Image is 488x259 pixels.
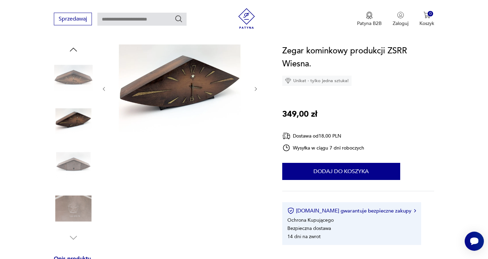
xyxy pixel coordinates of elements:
img: Ikonka użytkownika [397,12,404,18]
div: Dostawa od 18,00 PLN [282,132,365,140]
li: 14 dni na zwrot [287,233,321,240]
img: Zdjęcie produktu Zegar kominkowy produkcji ZSRR Wiesna. [54,189,93,228]
button: Zaloguj [393,12,408,27]
h1: Zegar kominkowy produkcji ZSRR Wiesna. [282,44,435,70]
img: Ikona diamentu [285,78,291,84]
button: Szukaj [175,15,183,23]
p: Zaloguj [393,20,408,27]
a: Ikona medaluPatyna B2B [357,12,382,27]
img: Ikona koszyka [424,12,430,18]
button: 0Koszyk [419,12,434,27]
img: Patyna - sklep z meblami i dekoracjami vintage [236,8,257,29]
img: Zdjęcie produktu Zegar kominkowy produkcji ZSRR Wiesna. [54,58,93,97]
li: Bezpieczna dostawa [287,225,331,232]
button: Patyna B2B [357,12,382,27]
img: Ikona dostawy [282,132,290,140]
img: Ikona certyfikatu [287,207,294,214]
p: Patyna B2B [357,20,382,27]
div: 0 [428,11,433,17]
iframe: Smartsupp widget button [465,232,484,251]
div: Unikat - tylko jedna sztuka! [282,76,352,86]
img: Zdjęcie produktu Zegar kominkowy produkcji ZSRR Wiesna. [54,102,93,141]
button: Dodaj do koszyka [282,163,400,180]
p: Koszyk [419,20,434,27]
li: Ochrona Kupującego [287,217,334,223]
div: Wysyłka w ciągu 7 dni roboczych [282,144,365,152]
p: 349,00 zł [282,108,317,121]
img: Zdjęcie produktu Zegar kominkowy produkcji ZSRR Wiesna. [114,44,246,132]
img: Ikona medalu [366,12,373,19]
button: Sprzedawaj [54,13,92,25]
img: Zdjęcie produktu Zegar kominkowy produkcji ZSRR Wiesna. [54,145,93,184]
button: [DOMAIN_NAME] gwarantuje bezpieczne zakupy [287,207,416,214]
a: Sprzedawaj [54,17,92,22]
img: Ikona strzałki w prawo [414,209,416,212]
